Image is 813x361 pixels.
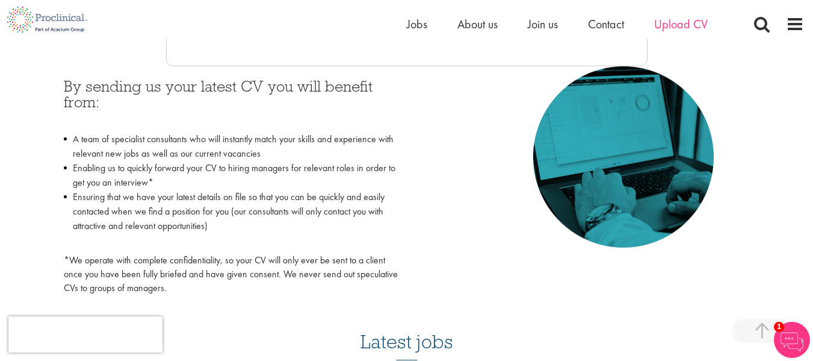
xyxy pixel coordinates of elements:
[528,16,558,32] a: Join us
[64,132,398,161] li: A team of specialist consultants who will instantly match your skills and experience with relevan...
[654,16,708,32] a: Upload CV
[64,161,398,190] li: Enabling us to quickly forward your CV to hiring managers for relevant roles in order to get you ...
[360,301,453,360] h3: Latest jobs
[64,190,398,248] li: Ensuring that we have your latest details on file so that you can be quickly and easily contacted...
[8,316,162,353] iframe: reCAPTCHA
[774,322,810,358] img: Chatbot
[588,16,624,32] a: Contact
[457,16,498,32] a: About us
[64,254,398,295] p: *We operate with complete confidentiality, so your CV will only ever be sent to a client once you...
[407,16,427,32] a: Jobs
[774,322,784,332] span: 1
[64,78,398,126] h3: By sending us your latest CV you will benefit from:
